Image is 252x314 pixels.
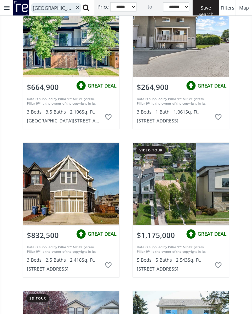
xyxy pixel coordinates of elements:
[74,79,88,92] img: rating icon
[176,257,201,263] span: 2,543 Sq. Ft.
[156,257,172,263] span: 5 Baths
[184,79,198,92] img: rating icon
[198,230,226,237] span: GREAT DEAL
[137,230,175,240] span: $1,175,000
[137,245,211,254] div: Data is supplied by Pillar 9™ MLS® System. Pillar 9™ is the owner of the copyright in its MLS® Sy...
[27,266,101,272] div: [STREET_ADDRESS]
[156,109,170,115] span: 1 Bath
[27,257,42,263] span: 3 Beds
[31,3,81,13] div: [GEOGRAPHIC_DATA]
[27,96,101,106] div: Data is supplied by Pillar 9™ MLS® System. Pillar 9™ is the owner of the copyright in its MLS® Sy...
[23,143,119,225] div: 158 Masters Point SE, Calgary, AB T3M2B5
[184,227,198,241] img: rating icon
[137,118,211,124] div: [STREET_ADDRESS]
[88,230,116,237] span: GREAT DEAL
[27,82,59,92] span: $664,900
[88,82,116,89] span: GREAT DEAL
[26,294,49,302] div: 3d tour
[137,82,169,92] span: $264,900
[70,257,95,263] span: 2,418 Sq. Ft.
[27,245,101,254] div: Data is supplied by Pillar 9™ MLS® System. Pillar 9™ is the owner of the copyright in its MLS® Sy...
[174,109,199,115] span: 1,061 Sq. Ft.
[100,143,196,225] div: 100 Cambrian Drive NW, Calgary, AB T2K 1P2
[137,109,152,115] span: 3 Beds
[27,230,59,240] span: $832,500
[239,5,249,11] span: Map
[27,118,101,124] div: [GEOGRAPHIC_DATA][STREET_ADDRESS]
[70,109,95,115] span: 2,106 Sq. Ft.
[97,3,109,10] span: Price
[27,109,42,115] span: 3 Beds
[126,136,236,284] a: video tour$1,175,000rating iconGREAT DEALData is supplied by Pillar 9™ MLS® System. Pillar 9™ is ...
[198,82,226,89] span: GREAT DEAL
[137,257,152,263] span: 5 Beds
[74,227,88,241] img: rating icon
[221,5,234,11] span: Filters
[136,146,166,154] div: video tour
[46,109,66,115] span: 3.5 Baths
[148,4,152,10] span: to
[46,257,66,263] span: 2.5 Baths
[137,266,211,272] div: [STREET_ADDRESS]
[137,96,211,106] div: Data is supplied by Pillar 9™ MLS® System. Pillar 9™ is the owner of the copyright in its MLS® Sy...
[16,136,126,284] a: $832,500rating iconGREAT DEALData is supplied by Pillar 9™ MLS® System. Pillar 9™ is the owner of...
